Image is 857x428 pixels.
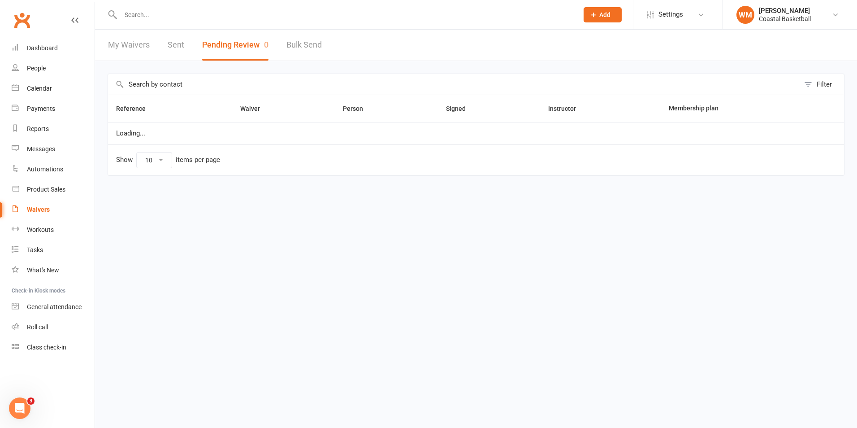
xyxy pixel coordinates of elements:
[343,105,373,112] span: Person
[27,206,50,213] div: Waivers
[658,4,683,25] span: Settings
[264,40,268,49] span: 0
[12,200,95,220] a: Waivers
[27,266,59,274] div: What's New
[12,317,95,337] a: Roll call
[661,95,808,122] th: Membership plan
[240,103,270,114] button: Waiver
[12,179,95,200] a: Product Sales
[9,397,30,419] iframe: Intercom live chat
[12,240,95,260] a: Tasks
[27,323,48,331] div: Roll call
[27,344,66,351] div: Class check-in
[27,303,82,310] div: General attendance
[108,122,844,144] td: Loading...
[27,226,54,233] div: Workouts
[343,103,373,114] button: Person
[12,220,95,240] a: Workouts
[27,125,49,132] div: Reports
[27,85,52,92] div: Calendar
[27,145,55,153] div: Messages
[116,103,156,114] button: Reference
[27,44,58,52] div: Dashboard
[116,152,220,168] div: Show
[118,9,572,21] input: Search...
[12,38,95,58] a: Dashboard
[176,156,220,164] div: items per page
[446,103,476,114] button: Signed
[736,6,754,24] div: WM
[599,11,610,18] span: Add
[12,119,95,139] a: Reports
[584,7,622,22] button: Add
[27,105,55,112] div: Payments
[108,74,800,95] input: Search by contact
[12,58,95,79] a: People
[446,105,476,112] span: Signed
[11,9,33,31] a: Clubworx
[240,105,270,112] span: Waiver
[202,30,268,61] button: Pending Review0
[168,30,184,61] a: Sent
[759,7,811,15] div: [PERSON_NAME]
[12,139,95,159] a: Messages
[12,79,95,99] a: Calendar
[27,397,35,405] span: 3
[12,297,95,317] a: General attendance kiosk mode
[108,30,150,61] a: My Waivers
[116,105,156,112] span: Reference
[27,186,65,193] div: Product Sales
[12,159,95,179] a: Automations
[817,79,832,90] div: Filter
[800,74,844,95] button: Filter
[286,30,322,61] a: Bulk Send
[12,260,95,280] a: What's New
[12,99,95,119] a: Payments
[548,105,586,112] span: Instructor
[759,15,811,23] div: Coastal Basketball
[27,65,46,72] div: People
[548,103,586,114] button: Instructor
[27,246,43,253] div: Tasks
[12,337,95,358] a: Class kiosk mode
[27,166,63,173] div: Automations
